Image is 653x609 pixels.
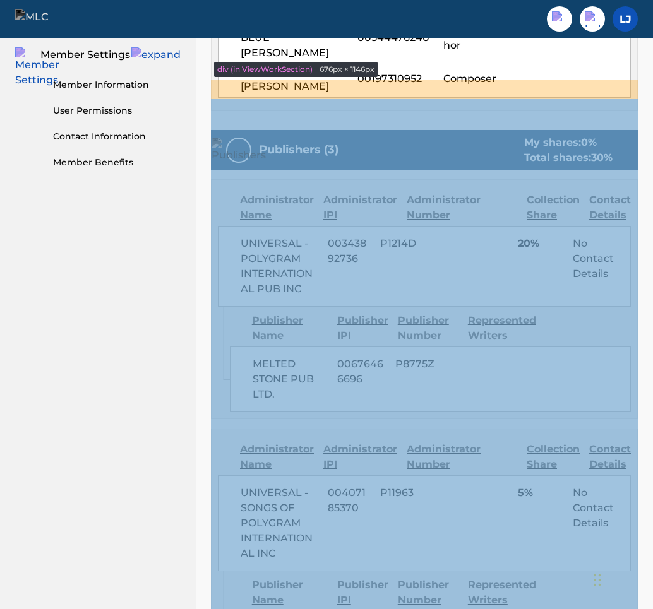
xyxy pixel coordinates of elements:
div: Publisher Number [398,577,458,608]
span: 30 % [591,151,613,163]
div: Publisher Number [398,313,458,343]
div: Administrator IPI [323,442,397,472]
img: Publishers [212,138,266,163]
div: Administrator Name [240,442,314,472]
span: [PERSON_NAME] [PERSON_NAME] [241,64,357,94]
div: Drag [594,561,601,599]
a: Member Benefits [53,156,181,169]
iframe: Chat Widget [590,548,653,609]
span: Composer [443,71,521,86]
span: 00676466696 [337,357,385,387]
span: 5% [518,485,564,500]
img: expand [131,47,181,62]
div: Publisher IPI [337,313,388,343]
span: Member Settings [40,47,130,62]
span: 00544476240 [357,30,443,45]
span: 00343892736 [328,236,371,266]
div: Total shares: [524,150,613,165]
div: Contact Details [589,192,631,223]
h5: Publishers (3) [259,143,338,157]
span: 00407185370 [328,485,371,516]
div: Publisher IPI [337,577,388,608]
span: P11963 [380,485,438,500]
span: Composer/Author [443,23,521,53]
div: No Contact Details [573,485,630,531]
span: P8775Z [395,357,456,372]
div: Publisher Name [252,313,328,343]
span: UNIVERSAL - SONGS OF POLYGRAM INTERNATIONAL INC [241,485,318,561]
span: P1214D [380,236,438,251]
img: search [552,11,567,27]
span: [PERSON_NAME] BLUE [PERSON_NAME] [241,15,357,61]
a: User Permissions [53,104,181,117]
div: Administrator Name [240,192,314,223]
span: UNIVERSAL - POLYGRAM INTERNATIONAL PUB INC [241,236,318,297]
a: Public Search [547,6,572,32]
img: Member Settings [15,47,59,88]
img: help [585,11,600,27]
span: 0 % [581,136,597,148]
div: Administrator Number [407,192,481,223]
img: MLC Logo [15,9,64,28]
span: 20% [518,236,564,251]
div: Contact Details [589,442,631,472]
div: Collection Share [527,442,580,472]
div: Administrator IPI [323,192,397,223]
div: My shares: [524,135,613,150]
div: Publisher Name [252,577,328,608]
span: MELTED STONE PUB LTD. [253,357,328,402]
a: Contact Information [53,130,181,143]
div: Collection Share [527,192,580,223]
div: Help [580,6,605,32]
span: 00197310952 [357,71,443,86]
a: Member Information [53,78,181,92]
div: Represented Writers [468,577,536,608]
div: User Menu [613,6,638,32]
div: Represented Writers [468,313,536,343]
div: Administrator Number [407,442,481,472]
div: No Contact Details [573,236,630,281]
